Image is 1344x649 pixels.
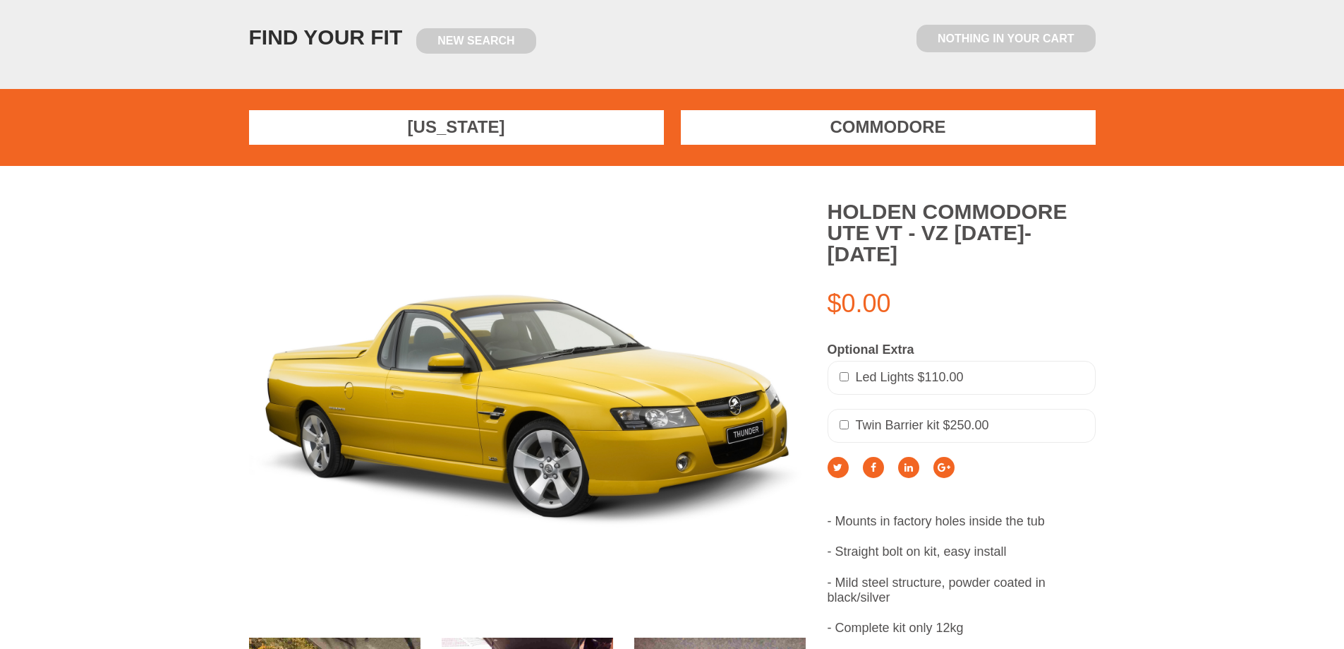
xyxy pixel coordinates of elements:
[249,201,806,620] img: 2006-Holden-Thunder-SS-Ute-FA-1920x1440.jpg
[856,370,964,384] span: Led Lights $110.00
[828,343,1096,358] div: Optional Extra
[856,418,989,432] span: Twin Barrier kit $250.00
[249,25,536,54] h1: FIND YOUR FIT
[916,25,1095,52] span: Nothing in Your Cart
[681,110,1096,145] a: Commodore
[416,28,535,54] a: New Search
[828,201,1096,265] h2: Holden Commodore ute VT - VZ [DATE]-[DATE]
[249,110,664,145] a: [US_STATE]
[828,289,891,318] span: $0.00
